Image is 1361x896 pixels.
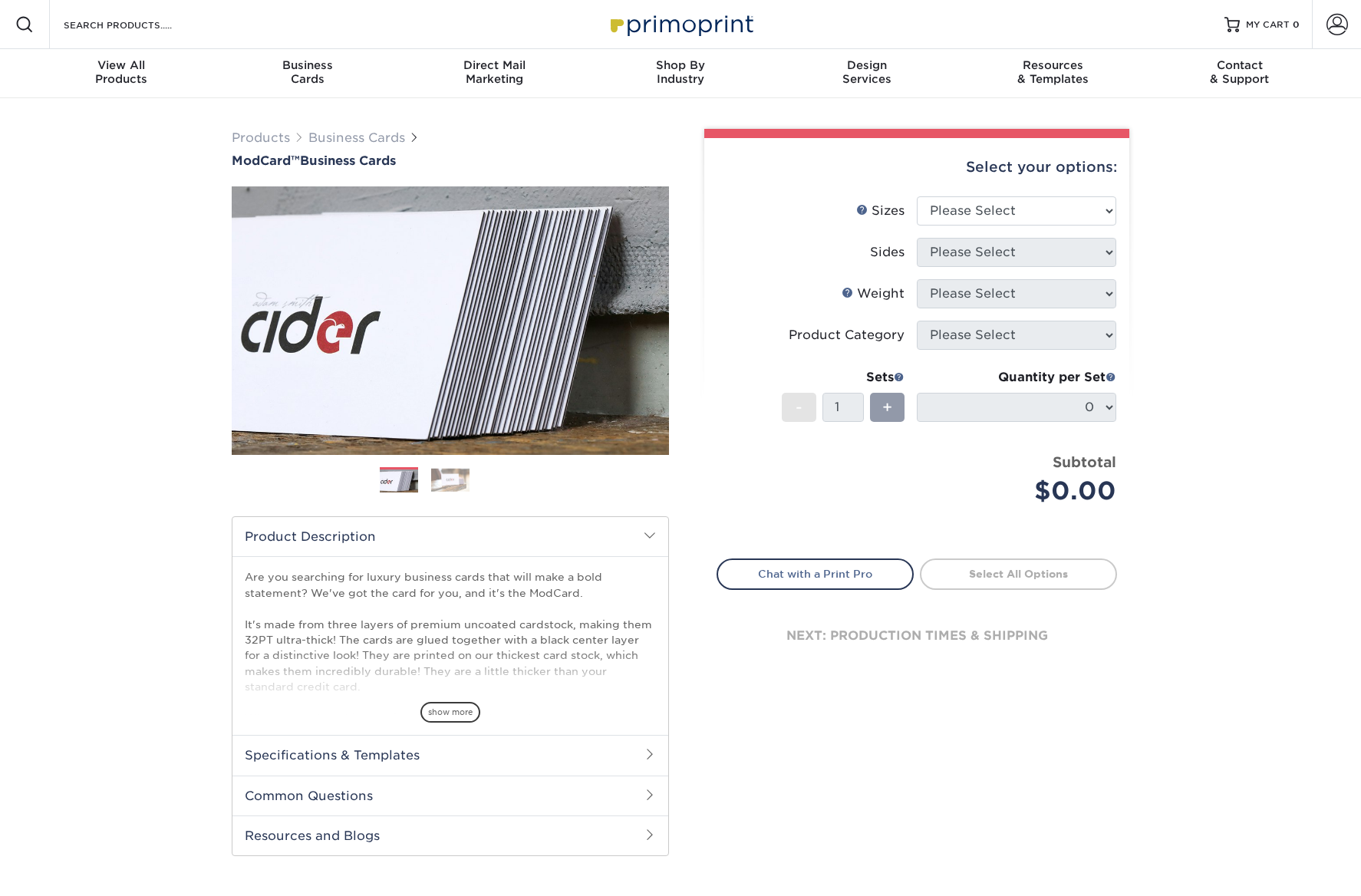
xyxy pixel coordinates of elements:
h2: Product Description [232,517,668,556]
span: Business [215,58,401,72]
a: Resources& Templates [960,49,1146,98]
div: Weight [842,285,905,303]
a: Products [232,130,290,145]
img: Business Cards 01 [380,462,418,500]
span: 0 [1293,19,1300,30]
a: Contact& Support [1146,49,1333,98]
div: Cards [215,58,401,86]
a: Select All Options [920,558,1117,589]
span: Design [773,58,960,72]
p: Are you searching for luxury business cards that will make a bold statement? We've got the card f... [245,569,656,882]
a: ModCard™Business Cards [232,153,669,168]
a: Chat with a Print Pro [717,558,914,589]
span: MY CART [1246,18,1290,31]
span: + [882,396,892,419]
div: Industry [588,58,774,86]
div: Products [28,58,215,86]
div: Product Category [789,326,905,344]
img: ModCard™ 01 [232,102,669,539]
span: - [796,396,802,419]
img: Business Cards 03 [483,461,521,499]
div: & Templates [960,58,1146,86]
h2: Common Questions [232,776,668,815]
span: Direct Mail [401,58,588,72]
a: Direct MailMarketing [401,49,588,98]
div: Sides [870,243,905,262]
div: & Support [1146,58,1333,86]
span: show more [420,702,480,723]
h2: Specifications & Templates [232,735,668,775]
img: Business Cards 02 [431,468,470,492]
img: Primoprint [604,8,757,41]
div: Marketing [401,58,588,86]
div: Sizes [856,202,905,220]
a: Shop ByIndustry [588,49,774,98]
div: Services [773,58,960,86]
a: DesignServices [773,49,960,98]
a: BusinessCards [215,49,401,98]
strong: Subtotal [1053,453,1116,470]
div: Quantity per Set [917,368,1116,387]
span: View All [28,58,215,72]
div: Sets [782,368,905,387]
a: View AllProducts [28,49,215,98]
h1: Business Cards [232,153,669,168]
span: Shop By [588,58,774,72]
span: Resources [960,58,1146,72]
span: ModCard™ [232,153,300,168]
span: Contact [1146,58,1333,72]
h2: Resources and Blogs [232,815,668,855]
div: next: production times & shipping [717,590,1117,682]
div: Select your options: [717,138,1117,196]
a: Business Cards [308,130,405,145]
div: $0.00 [928,473,1116,509]
input: SEARCH PRODUCTS..... [62,15,212,34]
